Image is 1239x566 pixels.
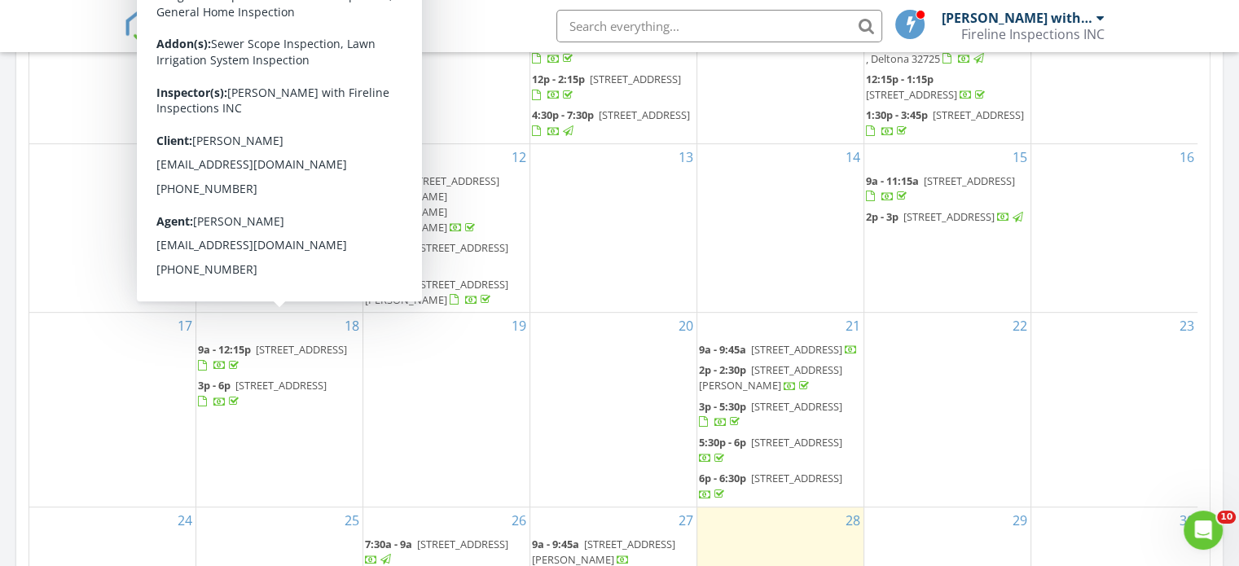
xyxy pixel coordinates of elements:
a: Go to August 20, 2025 [675,313,696,339]
span: 1:30p - 3:45p [866,107,928,122]
span: [STREET_ADDRESS][PERSON_NAME] [699,362,842,393]
td: Go to August 14, 2025 [696,143,863,312]
td: Go to August 19, 2025 [363,313,530,507]
a: 5:30p - 6p [STREET_ADDRESS] [699,435,842,465]
a: 2p - 3p [STREET_ADDRESS] [866,208,1029,227]
span: 9a - 9:45a [699,342,746,357]
a: 6p - 6:30p [STREET_ADDRESS] [699,469,862,504]
td: Go to August 8, 2025 [863,6,1030,143]
a: 1:30p - 3:45p [STREET_ADDRESS] [866,107,1024,138]
td: Go to August 23, 2025 [1030,313,1197,507]
a: 3p - 5:30p [STREET_ADDRESS] [699,397,862,432]
a: 1p - 3:30p [STREET_ADDRESS] [365,240,508,270]
a: 2p - 3p [STREET_ADDRESS] [866,209,1026,224]
a: 9a - 12:15p [STREET_ADDRESS] [198,342,347,372]
a: 12p - 2:15p [STREET_ADDRESS] [532,70,695,105]
td: Go to August 5, 2025 [363,6,530,143]
span: 6p - 6:30p [699,471,746,485]
span: 10 [1217,511,1236,524]
td: Go to August 7, 2025 [696,6,863,143]
a: Go to August 11, 2025 [341,144,362,170]
td: Go to August 20, 2025 [530,313,697,507]
span: 1556 Ferendina drive , Deltona 32725 [866,36,1024,66]
a: Go to August 25, 2025 [341,507,362,533]
a: 8:30a - 11a [STREET_ADDRESS] [532,36,681,66]
td: Go to August 12, 2025 [363,143,530,312]
span: 9a - 11:15a [866,173,919,188]
a: 3p - 5:30p [STREET_ADDRESS] [699,399,842,429]
a: Go to August 14, 2025 [842,144,863,170]
span: SPECTORA [171,8,305,42]
a: 12:15p - 1:15p [STREET_ADDRESS] [866,72,988,102]
a: Go to August 27, 2025 [675,507,696,533]
span: 12:15p - 1:15p [866,72,934,86]
td: Go to August 6, 2025 [530,6,697,143]
span: 5:30p - 6p [699,435,746,450]
a: 9a - 11:15a [STREET_ADDRESS] [866,173,1015,204]
span: 9a - 9:45a [532,537,579,551]
span: 12p - 2:15p [532,72,585,86]
span: [STREET_ADDRESS] [751,435,842,450]
span: [STREET_ADDRESS] [903,209,995,224]
a: Go to August 24, 2025 [174,507,196,533]
span: [STREET_ADDRESS][PERSON_NAME] [365,277,508,307]
a: Go to August 22, 2025 [1009,313,1030,339]
span: 2p - 2:30p [699,362,746,377]
a: 4p - 6:30p [STREET_ADDRESS][PERSON_NAME] [365,277,508,307]
a: Go to August 26, 2025 [508,507,529,533]
a: 9a - 9:45a [STREET_ADDRESS] [699,342,858,357]
span: [STREET_ADDRESS][PERSON_NAME][PERSON_NAME][PERSON_NAME] [365,173,499,235]
td: Go to August 9, 2025 [1030,6,1197,143]
a: Go to August 16, 2025 [1176,144,1197,170]
a: 6p - 6:30p [STREET_ADDRESS] [699,471,842,501]
span: [STREET_ADDRESS] [751,399,842,414]
a: SPECTORA [124,22,305,56]
span: [STREET_ADDRESS] [235,378,327,393]
td: Go to August 10, 2025 [29,143,196,312]
a: 9a - 9:45a [STREET_ADDRESS] [699,340,862,360]
span: 1p - 3:30p [365,240,412,255]
a: Go to August 10, 2025 [174,144,196,170]
a: 2p - 2:30p [STREET_ADDRESS][PERSON_NAME] [699,361,862,396]
a: 12:15p - 1:15p [STREET_ADDRESS] [866,70,1029,105]
a: 9a - 12:15p [STREET_ADDRESS] [198,340,361,375]
td: Go to August 18, 2025 [196,313,363,507]
td: Go to August 21, 2025 [696,313,863,507]
span: [STREET_ADDRESS] [590,72,681,86]
a: Go to August 17, 2025 [174,313,196,339]
a: Go to August 18, 2025 [341,313,362,339]
a: Go to August 29, 2025 [1009,507,1030,533]
td: Go to August 13, 2025 [530,143,697,312]
span: 7:30a - 9a [365,537,412,551]
span: 9a - 10a [365,173,403,188]
a: 1p - 3:30p [STREET_ADDRESS] [365,239,528,274]
img: The Best Home Inspection Software - Spectora [124,8,160,44]
td: Go to August 4, 2025 [196,6,363,143]
a: Go to August 21, 2025 [842,313,863,339]
a: Go to August 30, 2025 [1176,507,1197,533]
a: Go to August 15, 2025 [1009,144,1030,170]
span: 9a - 12:15p [198,342,251,357]
span: [STREET_ADDRESS] [599,107,690,122]
a: 12p - 2:15p [STREET_ADDRESS] [532,72,681,102]
a: 4p - 6:30p [STREET_ADDRESS][PERSON_NAME] [365,275,528,310]
a: 9a - 10a [STREET_ADDRESS][PERSON_NAME][PERSON_NAME][PERSON_NAME] [365,172,528,239]
span: 3p - 6p [198,378,231,393]
span: [STREET_ADDRESS] [417,240,508,255]
div: [PERSON_NAME] with Fireline Inspections INC [942,10,1092,26]
span: [STREET_ADDRESS] [924,173,1015,188]
td: Go to August 11, 2025 [196,143,363,312]
td: Go to August 3, 2025 [29,6,196,143]
a: 9a - 11:15a [STREET_ADDRESS] [866,172,1029,207]
a: 9a - 10a [STREET_ADDRESS][PERSON_NAME][PERSON_NAME][PERSON_NAME] [365,173,499,235]
span: [STREET_ADDRESS] [417,537,508,551]
div: Fireline Inspections INC [961,26,1105,42]
td: Go to August 15, 2025 [863,143,1030,312]
a: 5:30p - 6p [STREET_ADDRESS] [699,433,862,468]
a: 4:30p - 7:30p [STREET_ADDRESS] [532,106,695,141]
a: 3p - 6p [STREET_ADDRESS] [198,376,361,411]
a: Go to August 28, 2025 [842,507,863,533]
iframe: Intercom live chat [1184,511,1223,550]
a: 9a - 11:15a 1556 Ferendina drive , Deltona 32725 [866,36,1024,66]
td: Go to August 17, 2025 [29,313,196,507]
